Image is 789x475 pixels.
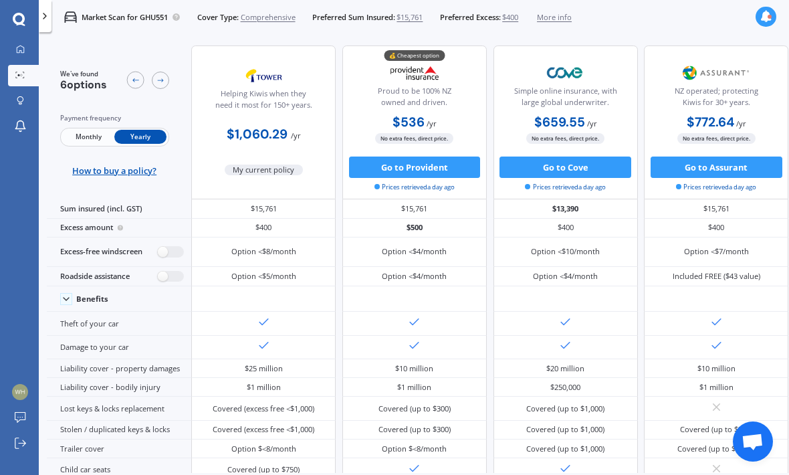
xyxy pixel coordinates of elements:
div: Roadside assistance [47,267,191,286]
div: Option $<8/month [231,444,296,454]
span: Prices retrieved a day ago [525,183,605,192]
div: Theft of your car [47,312,191,335]
p: Market Scan for GHU551 [82,12,168,23]
img: fa593a7e39e4a0224539490190189e1e [12,384,28,400]
div: $1 million [247,382,281,393]
span: No extra fees, direct price. [526,133,604,143]
div: $10 million [697,363,736,374]
span: My current policy [225,165,304,175]
div: Covered (excess free <$1,000) [213,403,314,414]
div: Option <$4/month [382,271,447,282]
span: More info [537,12,572,23]
div: Liability cover - property damages [47,359,191,378]
div: Covered (up to $1,000) [526,403,604,414]
div: $20 million [546,363,584,374]
span: Preferred Excess: [440,12,501,23]
b: $536 [392,114,425,130]
div: NZ operated; protecting Kiwis for 30+ years. [653,86,779,112]
div: $400 [493,219,638,237]
b: $1,060.29 [227,126,288,142]
div: $10 million [395,363,433,374]
span: How to buy a policy? [72,165,156,176]
img: Tower.webp [229,62,300,89]
b: $772.64 [687,114,734,130]
div: Excess-free windscreen [47,237,191,267]
div: Covered (up to $1,000) [526,424,604,435]
span: No extra fees, direct price. [375,133,453,143]
img: Cove.webp [530,60,601,86]
span: 6 options [60,78,107,92]
span: Comprehensive [241,12,296,23]
button: Go to Cove [499,157,631,178]
div: Covered (up to $1,000) [526,444,604,454]
img: Assurant.png [681,60,752,86]
div: Benefits [76,294,108,304]
span: No extra fees, direct price. [677,133,756,143]
div: $13,390 [493,199,638,218]
div: Covered (up to $300) [378,424,451,435]
div: $15,761 [191,199,336,218]
div: Option $<8/month [382,444,447,454]
b: $659.55 [534,114,585,130]
span: $400 [502,12,518,23]
div: $400 [191,219,336,237]
div: $25 million [245,363,283,374]
div: Stolen / duplicated keys & locks [47,421,191,440]
div: Sum insured (incl. GST) [47,199,191,218]
div: Damage to your car [47,336,191,359]
div: Payment frequency [60,113,169,124]
img: car.f15378c7a67c060ca3f3.svg [64,11,77,23]
div: Covered (up to $300) [378,403,451,414]
div: $250,000 [550,382,580,393]
div: Included FREE ($43 value) [673,271,760,282]
div: Covered (excess free <$1,000) [213,424,314,435]
div: Open chat [733,421,773,462]
div: Liability cover - bodily injury [47,378,191,397]
span: $15,761 [397,12,423,23]
div: Option <$10/month [531,246,600,257]
button: Go to Provident [349,157,481,178]
span: / yr [736,118,746,128]
span: / yr [291,130,301,140]
div: Covered (up to $750) [227,464,300,475]
div: Covered (up to $500) [680,424,752,435]
button: Go to Assurant [651,157,782,178]
span: / yr [427,118,437,128]
div: Option <$8/month [231,246,296,257]
div: Option <$7/month [684,246,749,257]
img: Provident.png [379,60,450,86]
span: Yearly [114,130,166,144]
div: Simple online insurance, with large global underwriter. [502,86,628,112]
div: Option <$4/month [533,271,598,282]
div: $500 [342,219,487,237]
div: $400 [644,219,788,237]
div: Option <$4/month [382,246,447,257]
div: $1 million [699,382,734,393]
div: $15,761 [644,199,788,218]
div: Helping Kiwis when they need it most for 150+ years. [201,88,326,115]
div: 💰 Cheapest option [384,50,445,61]
span: Preferred Sum Insured: [312,12,395,23]
div: Covered (up to $1,000) [677,444,756,454]
span: Prices retrieved a day ago [676,183,756,192]
span: We've found [60,70,107,79]
span: Cover Type: [197,12,239,23]
span: Monthly [62,130,114,144]
div: Proud to be 100% NZ owned and driven. [352,86,477,112]
div: $15,761 [342,199,487,218]
div: $1 million [397,382,431,393]
span: Prices retrieved a day ago [374,183,455,192]
div: Lost keys & locks replacement [47,397,191,420]
div: Option <$5/month [231,271,296,282]
div: Excess amount [47,219,191,237]
div: Trailer cover [47,440,191,458]
span: / yr [587,118,597,128]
